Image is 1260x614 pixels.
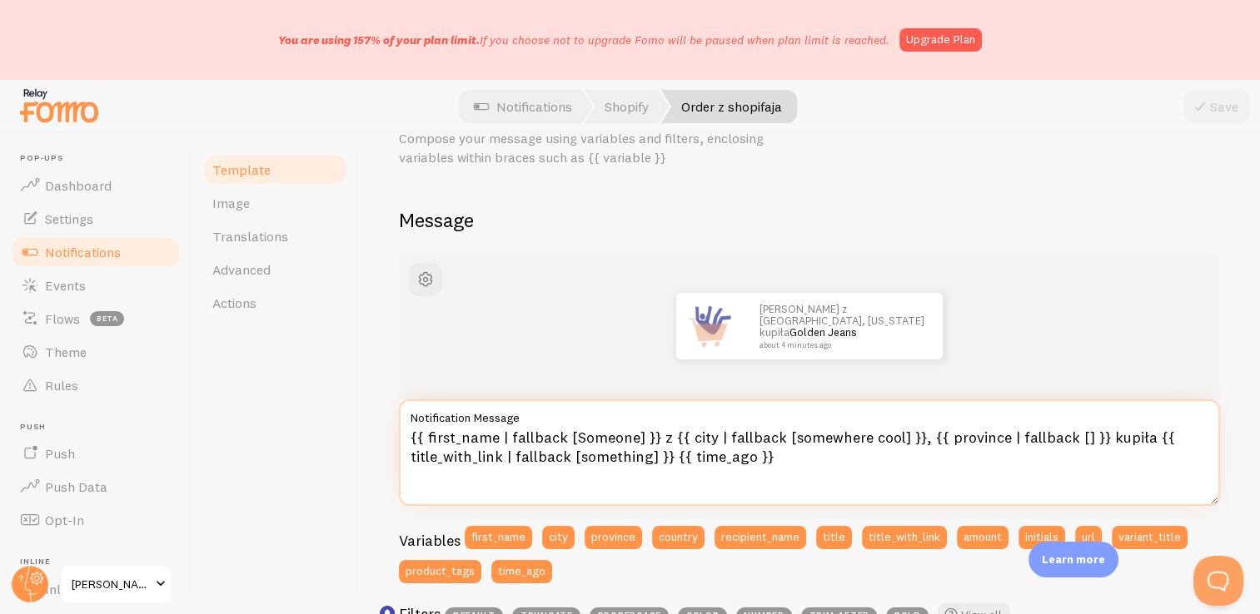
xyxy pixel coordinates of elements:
[45,377,78,394] span: Rules
[399,399,1220,428] label: Notification Message
[715,526,806,549] button: recipient_name
[278,32,889,48] p: If you choose not to upgrade Fomo will be paused when plan limit is reached.
[759,303,926,349] p: [PERSON_NAME] z [GEOGRAPHIC_DATA], [US_STATE] kupiła
[45,478,107,495] span: Push Data
[10,369,182,402] a: Rules
[278,32,480,47] span: You are using 157% of your plan limit.
[759,341,921,349] small: about 4 minutes ago
[1028,542,1118,577] div: Learn more
[45,310,80,327] span: Flows
[45,445,75,462] span: Push
[45,277,86,294] span: Events
[816,526,852,549] button: title
[17,84,101,126] img: fomo-relay-logo-orange.svg
[491,560,552,583] button: time_ago
[10,235,182,269] a: Notifications
[862,526,947,549] button: title_with_link
[652,526,705,549] button: country
[465,526,532,549] button: first_name
[212,261,271,278] span: Advanced
[212,195,250,211] span: Image
[585,526,642,549] button: province
[10,503,182,537] a: Opt-In
[1112,526,1188,549] button: variant_title
[10,169,182,202] a: Dashboard
[1075,526,1102,549] button: url
[10,470,182,503] a: Push Data
[676,293,743,359] img: Fomo
[10,335,182,369] a: Theme
[10,202,182,235] a: Settings
[202,186,348,220] a: Image
[202,286,348,319] a: Actions
[1042,552,1105,567] p: Learn more
[10,302,182,335] a: Flows beta
[399,207,1220,233] h2: Message
[1193,556,1243,606] iframe: Help Scout Beacon - Open
[10,437,182,470] a: Push
[957,526,1008,549] button: amount
[72,574,151,594] span: [PERSON_NAME]
[45,177,112,194] span: Dashboard
[202,153,348,186] a: Template
[20,153,182,164] span: Pop-ups
[399,560,481,583] button: product_tags
[542,526,575,549] button: city
[212,161,271,178] span: Template
[789,325,857,339] a: Golden Jeans
[212,228,288,245] span: Translations
[45,244,121,260] span: Notifications
[399,129,799,167] p: Compose your message using variables and filters, enclosing variables within braces such as {{ va...
[202,220,348,253] a: Translations
[20,557,182,567] span: Inline
[202,253,348,286] a: Advanced
[212,295,256,311] span: Actions
[45,210,93,227] span: Settings
[90,311,124,326] span: beta
[60,564,172,604] a: [PERSON_NAME]
[10,269,182,302] a: Events
[45,512,84,528] span: Opt-In
[1018,526,1065,549] button: initials
[45,344,87,360] span: Theme
[899,28,982,52] a: Upgrade Plan
[399,531,461,550] h3: Variables
[20,422,182,433] span: Push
